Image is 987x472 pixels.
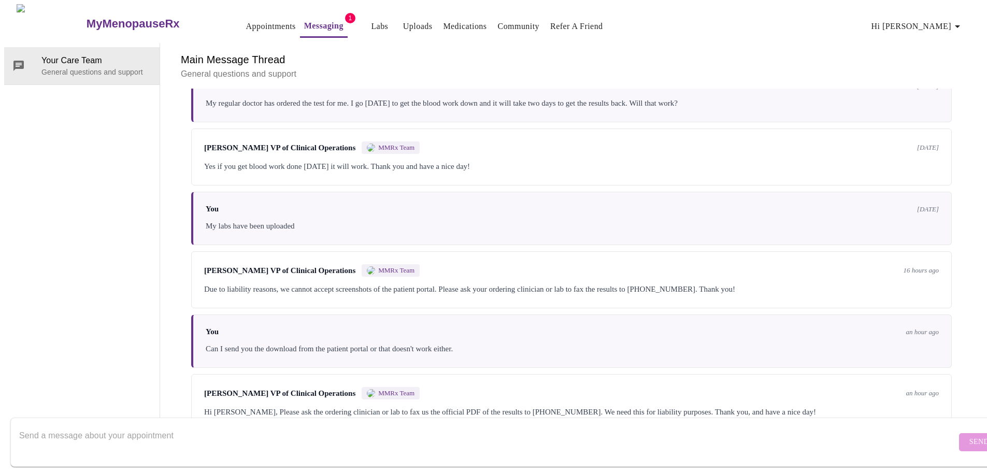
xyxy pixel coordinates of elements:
[903,266,939,275] span: 16 hours ago
[204,406,939,418] div: Hi [PERSON_NAME], Please ask the ordering clinician or lab to fax us the official PDF of the resu...
[204,144,355,152] span: [PERSON_NAME] VP of Clinical Operations
[345,13,355,23] span: 1
[204,283,939,295] div: Due to liability reasons, we cannot accept screenshots of the patient portal. Please ask your ord...
[906,389,939,397] span: an hour ago
[403,19,433,34] a: Uploads
[363,16,396,37] button: Labs
[87,17,180,31] h3: MyMenopauseRx
[546,16,607,37] button: Refer a Friend
[4,47,160,84] div: Your Care TeamGeneral questions and support
[871,19,964,34] span: Hi [PERSON_NAME]
[181,68,962,80] p: General questions and support
[304,19,344,33] a: Messaging
[378,389,414,397] span: MMRx Team
[917,205,939,213] span: [DATE]
[378,144,414,152] span: MMRx Team
[204,160,939,173] div: Yes if you get blood work done [DATE] it will work. Thank you and have a nice day!
[367,389,375,397] img: MMRX
[85,6,221,42] a: MyMenopauseRx
[550,19,603,34] a: Refer a Friend
[181,51,962,68] h6: Main Message Thread
[246,19,296,34] a: Appointments
[41,67,151,77] p: General questions and support
[498,19,540,34] a: Community
[917,144,939,152] span: [DATE]
[371,19,388,34] a: Labs
[204,389,355,398] span: [PERSON_NAME] VP of Clinical Operations
[204,266,355,275] span: [PERSON_NAME] VP of Clinical Operations
[439,16,491,37] button: Medications
[443,19,487,34] a: Medications
[242,16,300,37] button: Appointments
[399,16,437,37] button: Uploads
[367,144,375,152] img: MMRX
[906,328,939,336] span: an hour ago
[300,16,348,38] button: Messaging
[206,342,939,355] div: Can I send you the download from the patient portal or that doesn't work either.
[41,54,151,67] span: Your Care Team
[19,425,956,459] textarea: Send a message about your appointment
[867,16,968,37] button: Hi [PERSON_NAME]
[206,327,219,336] span: You
[17,4,85,43] img: MyMenopauseRx Logo
[206,205,219,213] span: You
[367,266,375,275] img: MMRX
[206,220,939,232] div: My labs have been uploaded
[206,97,939,109] div: My regular doctor has ordered the test for me. I go [DATE] to get the blood work down and it will...
[494,16,544,37] button: Community
[378,266,414,275] span: MMRx Team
